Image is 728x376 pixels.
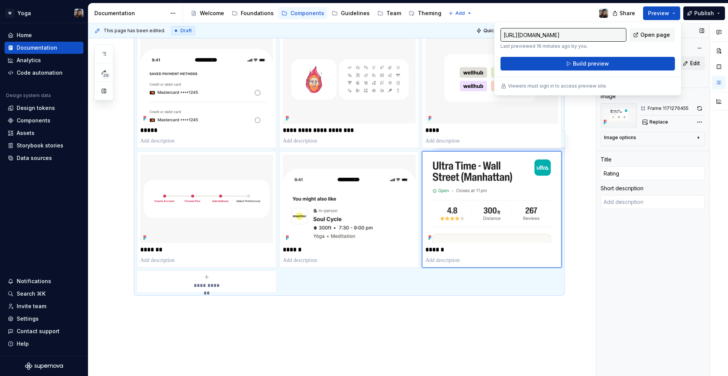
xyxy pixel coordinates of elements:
[5,42,83,54] a: Documentation
[5,152,83,164] a: Data sources
[17,327,60,335] div: Contact support
[2,5,86,21] button: WYogaLarissa Matos
[188,7,227,19] a: Welcome
[508,83,607,89] p: Viewers must sign in to access preview site.
[5,127,83,139] a: Assets
[640,31,670,39] span: Open page
[406,7,444,19] a: Theming
[418,9,441,17] div: Theming
[17,9,31,17] div: Yoga
[17,315,39,323] div: Settings
[386,9,401,17] div: Team
[17,104,55,112] div: Design tokens
[5,288,83,300] button: Search ⌘K
[483,28,516,34] span: Quick preview
[17,290,45,298] div: Search ⌘K
[5,114,83,127] a: Components
[5,54,83,66] a: Analytics
[17,129,35,137] div: Assets
[17,277,51,285] div: Notifications
[17,31,32,39] div: Home
[5,9,14,18] div: W
[283,35,416,123] img: 37a0a831-2bf1-44d3-a603-01ea8e237bec.png
[446,8,474,19] button: Add
[679,56,705,70] button: Edit
[604,135,636,141] div: Image options
[290,9,324,17] div: Components
[640,117,672,127] button: Replace
[5,29,83,41] a: Home
[140,155,273,243] img: 566b5a39-7df1-431c-acd8-d5d43e61fe14.png
[241,9,274,17] div: Foundations
[500,57,675,70] button: Build preview
[17,340,29,348] div: Help
[683,6,725,20] button: Publish
[648,9,669,17] span: Preview
[5,313,83,325] a: Settings
[74,9,83,18] img: Larissa Matos
[5,325,83,337] button: Contact support
[283,155,416,243] img: b6bd33b2-71e6-472b-b0b0-541f3049bab4.png
[455,10,465,16] span: Add
[643,6,680,20] button: Preview
[425,35,558,123] img: 9afe097a-b571-4f38-933c-ee4729198856.png
[6,92,51,99] div: Design system data
[104,28,165,34] span: This page has been edited.
[188,6,444,21] div: Page tree
[17,142,63,149] div: Storybook stories
[341,9,370,17] div: Guidelines
[5,102,83,114] a: Design tokens
[599,9,608,18] img: Larissa Matos
[650,119,668,125] span: Replace
[629,28,675,42] a: Open page
[620,9,635,17] span: Share
[5,300,83,312] a: Invite team
[200,9,224,17] div: Welcome
[500,43,626,49] p: Last previewed 16 minutes ago by you.
[694,9,714,17] span: Publish
[601,166,705,180] input: Add title
[601,103,637,127] img: 6e43fadf-38bc-4a10-95e6-de2e705e8629.png
[604,135,701,144] button: Image options
[601,92,616,100] div: Image
[94,9,166,17] div: Documentation
[329,7,373,19] a: Guidelines
[5,67,83,79] a: Code automation
[278,7,327,19] a: Components
[17,154,52,162] div: Data sources
[17,302,46,310] div: Invite team
[474,25,519,36] button: Quick preview
[425,155,558,243] img: 6e43fadf-38bc-4a10-95e6-de2e705e8629.png
[25,362,63,370] svg: Supernova Logo
[609,6,640,20] button: Share
[5,275,83,287] button: Notifications
[17,69,63,77] div: Code automation
[180,28,192,34] span: Draft
[601,185,643,192] div: Short description
[5,139,83,152] a: Storybook stories
[374,7,404,19] a: Team
[5,338,83,350] button: Help
[17,44,57,52] div: Documentation
[229,7,277,19] a: Foundations
[601,156,612,163] div: Title
[648,105,689,111] div: Frame 1171276455
[690,60,700,67] span: Edit
[102,72,110,78] span: 39
[17,117,50,124] div: Components
[573,60,609,67] span: Build preview
[17,56,41,64] div: Analytics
